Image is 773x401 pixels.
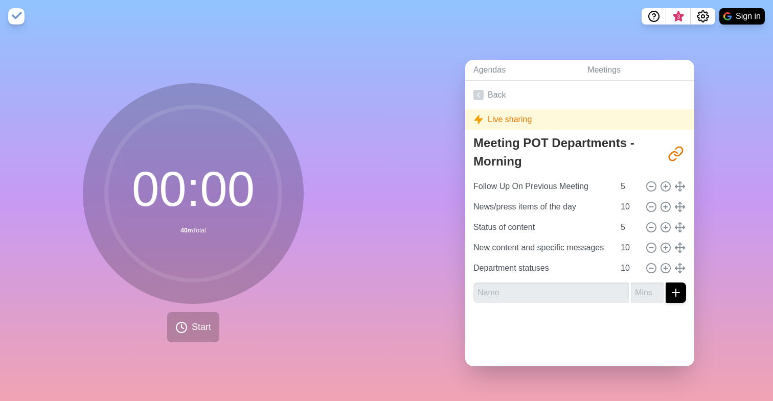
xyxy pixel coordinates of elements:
input: Mins [631,282,664,303]
a: Back [465,81,694,109]
input: Mins [617,197,641,217]
input: Name [469,176,615,197]
input: Mins [617,238,641,258]
div: Live sharing [465,109,694,130]
a: Agendas [465,60,579,81]
input: Name [469,217,615,238]
input: Name [473,282,629,303]
img: timeblocks logo [8,8,25,25]
input: Name [469,258,615,278]
input: Name [469,238,615,258]
img: google logo [723,12,732,20]
input: Mins [617,258,641,278]
span: Start [192,320,211,334]
input: Mins [617,176,641,197]
button: Settings [691,8,715,25]
span: 3 [674,13,683,21]
button: Start [167,312,219,342]
button: Share link [666,144,686,164]
button: Sign in [719,8,765,25]
input: Mins [617,217,641,238]
button: What’s new [666,8,691,25]
input: Name [469,197,615,217]
button: Help [642,8,666,25]
a: Meetings [579,60,694,81]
